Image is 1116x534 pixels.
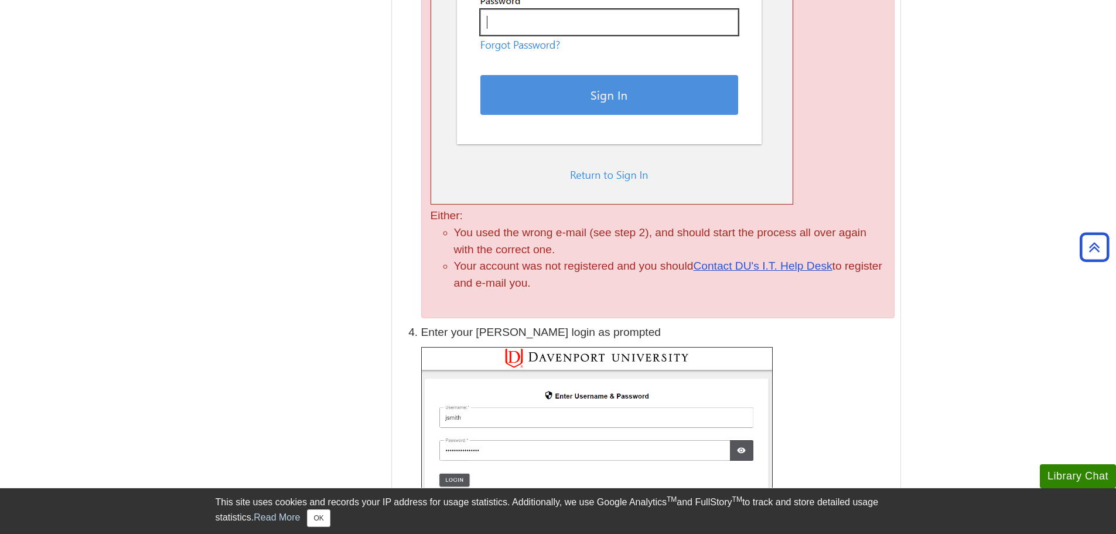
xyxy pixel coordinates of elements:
[693,260,832,272] a: Contact DU's I.T. Help Desk
[421,324,895,341] p: Enter your [PERSON_NAME] login as prompted
[216,495,901,527] div: This site uses cookies and records your IP address for usage statistics. Additionally, we use Goo...
[667,495,677,504] sup: TM
[732,495,742,504] sup: TM
[1040,464,1116,488] button: Library Chat
[254,512,300,522] a: Read More
[1076,239,1113,255] a: Back to Top
[454,225,885,259] li: You used the wrong e-mail (see step 2), and should start the process all over again with the corr...
[431,208,885,225] p: Either:
[307,509,330,527] button: Close
[454,258,885,292] li: Your account was not registered and you should to register and e-mail you.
